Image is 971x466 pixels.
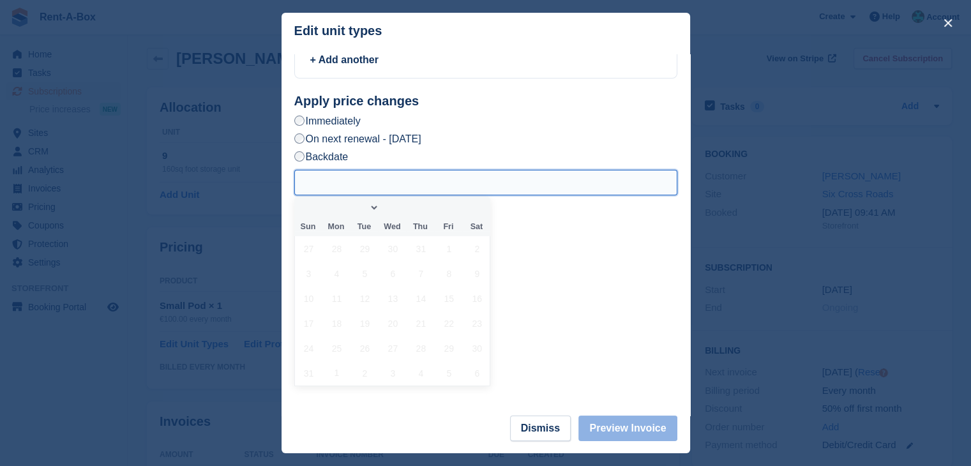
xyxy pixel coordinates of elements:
[409,336,433,361] span: August 28, 2025
[294,94,419,108] strong: Apply price changes
[324,361,349,386] span: September 1, 2025
[324,336,349,361] span: August 25, 2025
[465,286,490,311] span: August 16, 2025
[296,361,321,386] span: August 31, 2025
[352,311,377,336] span: August 19, 2025
[294,133,305,144] input: On next renewal - [DATE]
[296,261,321,286] span: August 3, 2025
[324,236,349,261] span: July 28, 2025
[409,236,433,261] span: July 31, 2025
[938,13,958,33] button: close
[409,311,433,336] span: August 21, 2025
[437,286,462,311] span: August 15, 2025
[437,236,462,261] span: August 1, 2025
[296,336,321,361] span: August 24, 2025
[296,311,321,336] span: August 17, 2025
[437,361,462,386] span: September 5, 2025
[437,261,462,286] span: August 8, 2025
[465,336,490,361] span: August 30, 2025
[294,114,361,128] label: Immediately
[409,361,433,386] span: September 4, 2025
[294,24,382,38] p: Edit unit types
[434,223,462,231] span: Fri
[296,236,321,261] span: July 27, 2025
[310,52,661,68] div: + Add another
[380,286,405,311] span: August 13, 2025
[437,311,462,336] span: August 22, 2025
[578,416,677,441] button: Preview Invoice
[365,201,380,214] select: Month
[352,236,377,261] span: July 29, 2025
[465,236,490,261] span: August 2, 2025
[465,361,490,386] span: September 6, 2025
[324,311,349,336] span: August 18, 2025
[380,311,405,336] span: August 20, 2025
[380,361,405,386] span: September 3, 2025
[294,116,305,126] input: Immediately
[294,41,677,79] a: + Add another
[465,261,490,286] span: August 9, 2025
[380,236,405,261] span: July 30, 2025
[409,286,433,311] span: August 14, 2025
[350,223,378,231] span: Tue
[462,223,490,231] span: Sat
[510,416,571,441] button: Dismiss
[296,286,321,311] span: August 10, 2025
[352,361,377,386] span: September 2, 2025
[294,132,421,146] label: On next renewal - [DATE]
[380,336,405,361] span: August 27, 2025
[409,261,433,286] span: August 7, 2025
[380,261,405,286] span: August 6, 2025
[294,223,322,231] span: Sun
[294,150,349,163] label: Backdate
[324,286,349,311] span: August 11, 2025
[352,286,377,311] span: August 12, 2025
[294,151,305,162] input: Backdate
[406,223,434,231] span: Thu
[352,261,377,286] span: August 5, 2025
[352,336,377,361] span: August 26, 2025
[465,311,490,336] span: August 23, 2025
[324,261,349,286] span: August 4, 2025
[322,223,350,231] span: Mon
[437,336,462,361] span: August 29, 2025
[378,223,406,231] span: Wed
